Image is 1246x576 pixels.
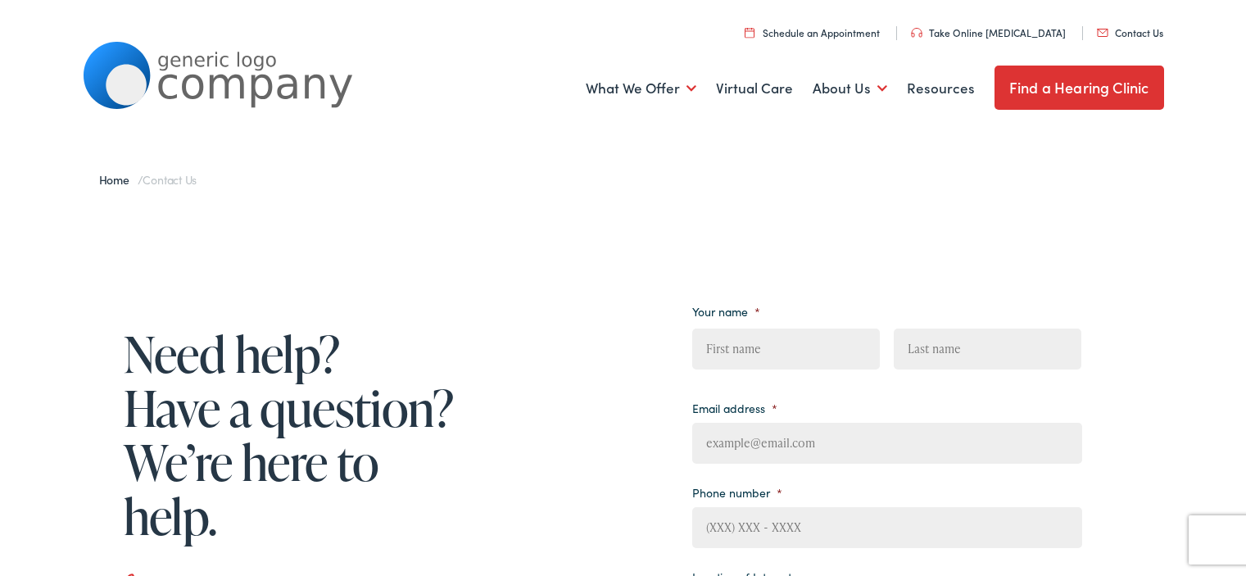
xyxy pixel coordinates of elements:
span: Contact Us [143,171,197,188]
a: Take Online [MEDICAL_DATA] [911,25,1066,39]
a: What We Offer [586,58,696,119]
label: Email address [692,401,777,415]
a: Virtual Care [716,58,793,119]
img: utility icon [1097,29,1108,37]
input: First name [692,329,880,370]
label: Phone number [692,485,782,500]
h1: Need help? Have a question? We’re here to help. [124,327,460,543]
a: Contact Us [1097,25,1163,39]
input: Last name [894,329,1081,370]
span: / [99,171,197,188]
input: example@email.com [692,423,1082,464]
a: About Us [813,58,887,119]
a: Schedule an Appointment [745,25,880,39]
a: Find a Hearing Clinic [995,66,1164,110]
a: Home [99,171,138,188]
img: utility icon [745,27,754,38]
label: Your name [692,304,760,319]
input: (XXX) XXX - XXXX [692,507,1082,548]
a: Resources [907,58,975,119]
img: utility icon [911,28,922,38]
